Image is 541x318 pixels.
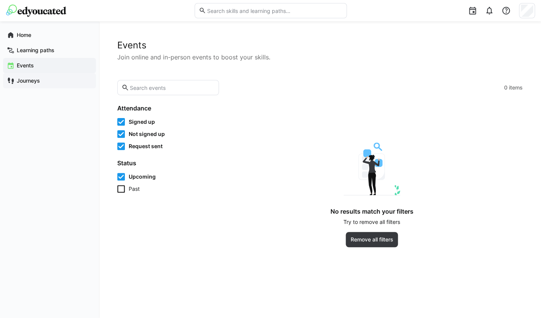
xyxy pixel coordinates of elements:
span: Upcoming [129,173,156,181]
span: Past [129,185,140,193]
span: Signed up [129,118,155,126]
input: Search events [129,84,215,91]
span: Not signed up [129,130,165,138]
input: Search skills and learning paths… [206,7,342,14]
h4: Attendance [117,104,212,112]
span: 0 [504,84,507,91]
h2: Events [117,40,523,51]
span: Remove all filters [349,236,394,243]
h4: No results match your filters [330,208,413,215]
p: Try to remove all filters [343,218,400,226]
h4: Status [117,159,212,167]
button: Remove all filters [346,232,398,247]
p: Join online and in-person events to boost your skills. [117,53,523,62]
span: items [509,84,523,91]
span: Request sent [129,142,163,150]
